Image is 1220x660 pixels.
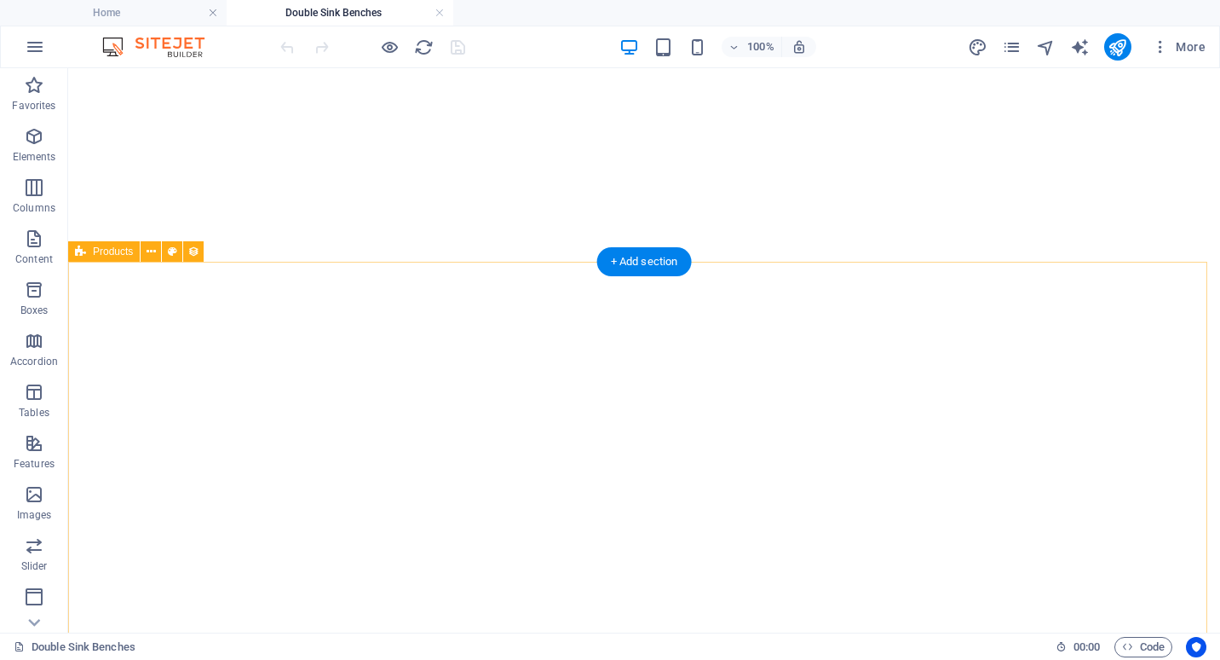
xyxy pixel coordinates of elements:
[1108,38,1127,57] i: Publish
[1085,640,1088,653] span: :
[227,3,453,22] h4: Double Sink Benches
[1114,637,1172,657] button: Code
[1145,33,1212,61] button: More
[1152,38,1206,55] span: More
[10,355,58,368] p: Accordion
[1036,38,1056,57] i: Navigator
[414,38,434,57] i: Reload page
[968,38,987,57] i: Design (Ctrl+Alt+Y)
[968,37,988,57] button: design
[1104,33,1131,61] button: publish
[14,457,55,471] p: Features
[1036,37,1056,57] button: navigator
[791,39,807,55] i: On resize automatically adjust zoom level to fit chosen device.
[98,37,226,57] img: Editor Logo
[1002,37,1022,57] button: pages
[1186,637,1206,657] button: Usercentrics
[14,637,135,657] a: Click to cancel selection. Double-click to open Pages
[1073,637,1100,657] span: 00 00
[1070,37,1091,57] button: text_generator
[1002,38,1021,57] i: Pages (Ctrl+Alt+S)
[17,508,52,522] p: Images
[93,246,133,257] span: Products
[13,201,55,215] p: Columns
[747,37,774,57] h6: 100%
[12,99,55,113] p: Favorites
[1122,637,1165,657] span: Code
[1056,637,1101,657] h6: Session time
[597,247,692,276] div: + Add section
[19,406,49,420] p: Tables
[13,150,56,164] p: Elements
[722,37,782,57] button: 100%
[17,611,51,624] p: Header
[15,252,53,266] p: Content
[21,559,48,573] p: Slider
[413,37,434,57] button: reload
[20,304,49,317] p: Boxes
